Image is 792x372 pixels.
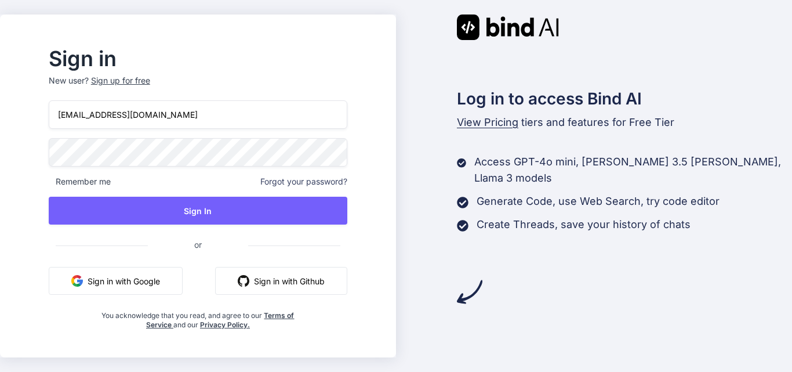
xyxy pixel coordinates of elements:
img: google [71,275,83,287]
span: Remember me [49,176,111,187]
span: or [148,230,248,259]
button: Sign In [49,197,347,225]
img: github [238,275,249,287]
p: New user? [49,75,347,100]
img: Bind AI logo [457,15,559,40]
p: tiers and features for Free Tier [457,114,792,131]
div: Sign up for free [91,75,150,86]
p: Create Threads, save your history of chats [477,216,691,233]
a: Privacy Policy. [200,320,250,329]
button: Sign in with Github [215,267,347,295]
div: You acknowledge that you read, and agree to our and our [99,304,298,330]
p: Generate Code, use Web Search, try code editor [477,193,720,210]
input: Login or Email [49,100,347,129]
p: Access GPT-4o mini, [PERSON_NAME] 3.5 [PERSON_NAME], Llama 3 models [474,154,792,186]
a: Terms of Service [146,311,295,329]
button: Sign in with Google [49,267,183,295]
span: Forgot your password? [260,176,347,187]
span: View Pricing [457,116,518,128]
img: arrow [457,279,482,305]
h2: Sign in [49,49,347,68]
h2: Log in to access Bind AI [457,86,792,111]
